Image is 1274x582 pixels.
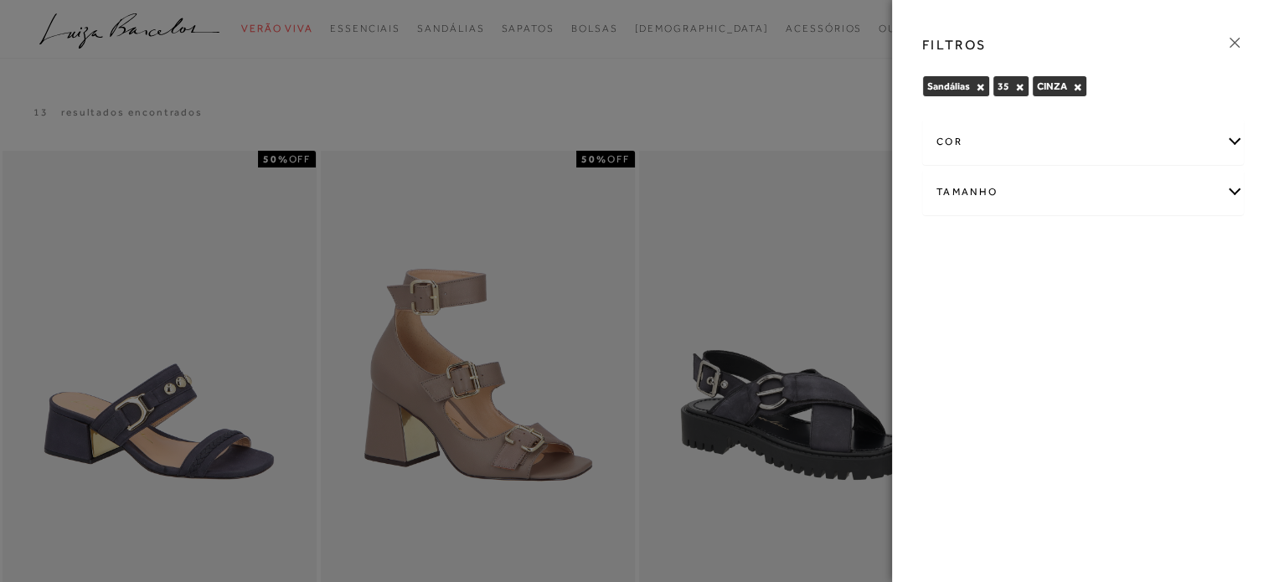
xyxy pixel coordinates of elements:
[998,80,1009,92] span: 35
[927,80,970,92] span: Sandálias
[923,120,1243,164] div: cor
[976,81,985,93] button: Sandálias Close
[1037,80,1067,92] span: CINZA
[923,170,1243,214] div: Tamanho
[922,35,987,54] h3: FILTROS
[1015,81,1024,93] button: 35 Close
[1073,81,1082,93] button: CINZA Close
